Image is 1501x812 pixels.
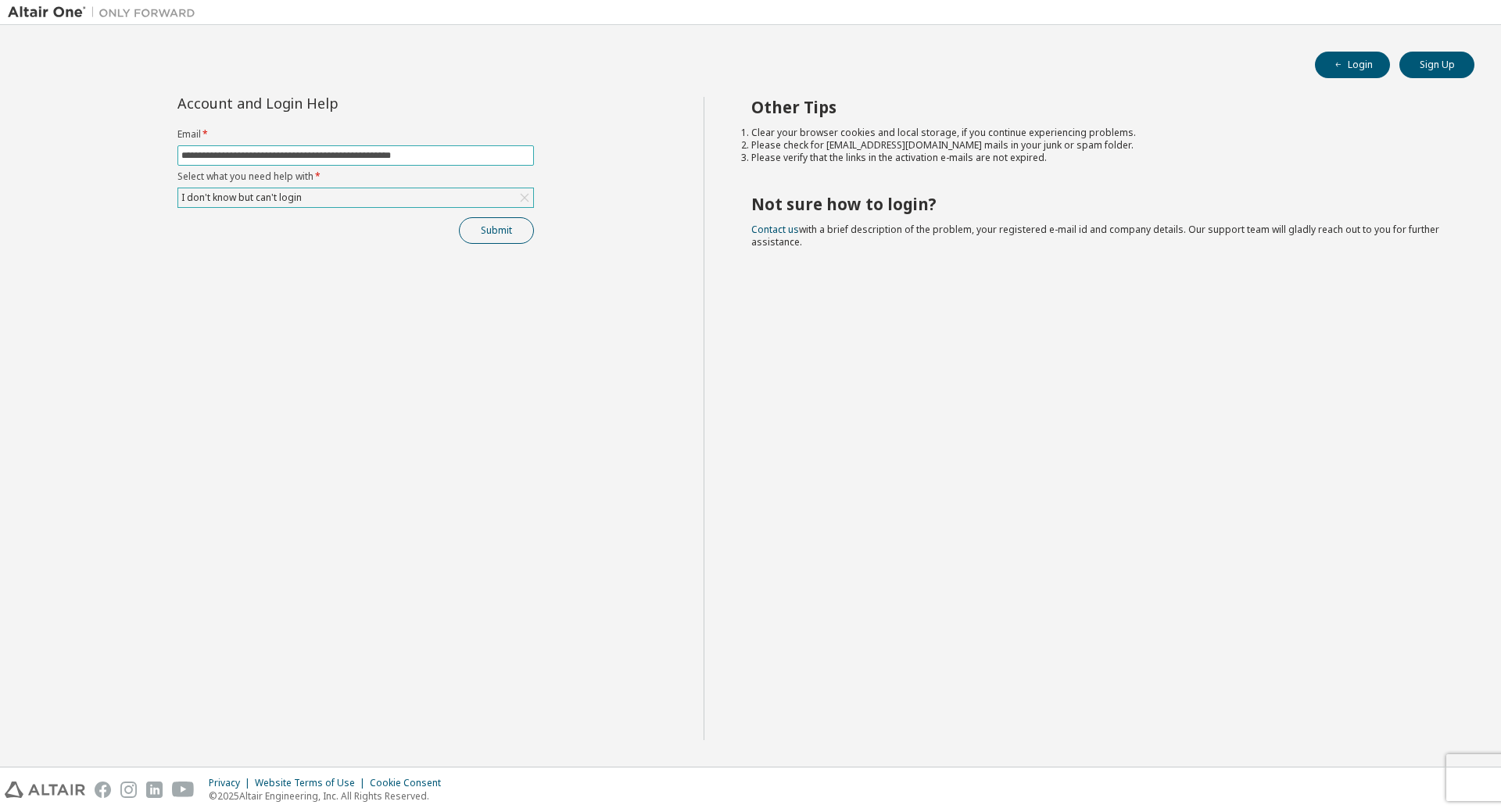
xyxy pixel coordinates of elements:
[146,782,163,798] img: linkedin.svg
[177,170,534,183] label: Select what you need help with
[751,127,1447,139] li: Clear your browser cookies and local storage, if you continue experiencing problems.
[209,789,450,803] p: © 2025 Altair Engineering, Inc. All Rights Reserved.
[751,97,1447,117] h2: Other Tips
[751,139,1447,152] li: Please check for [EMAIL_ADDRESS][DOMAIN_NAME] mails in your junk or spam folder.
[751,223,799,236] a: Contact us
[1399,52,1474,78] button: Sign Up
[8,5,203,20] img: Altair One
[370,777,450,789] div: Cookie Consent
[1315,52,1390,78] button: Login
[751,194,1447,214] h2: Not sure how to login?
[177,128,534,141] label: Email
[209,777,255,789] div: Privacy
[177,97,463,109] div: Account and Login Help
[5,782,85,798] img: altair_logo.svg
[172,782,195,798] img: youtube.svg
[120,782,137,798] img: instagram.svg
[751,152,1447,164] li: Please verify that the links in the activation e-mails are not expired.
[459,217,534,244] button: Submit
[179,189,304,206] div: I don't know but can't login
[255,777,370,789] div: Website Terms of Use
[178,188,533,207] div: I don't know but can't login
[751,223,1439,249] span: with a brief description of the problem, your registered e-mail id and company details. Our suppo...
[95,782,111,798] img: facebook.svg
